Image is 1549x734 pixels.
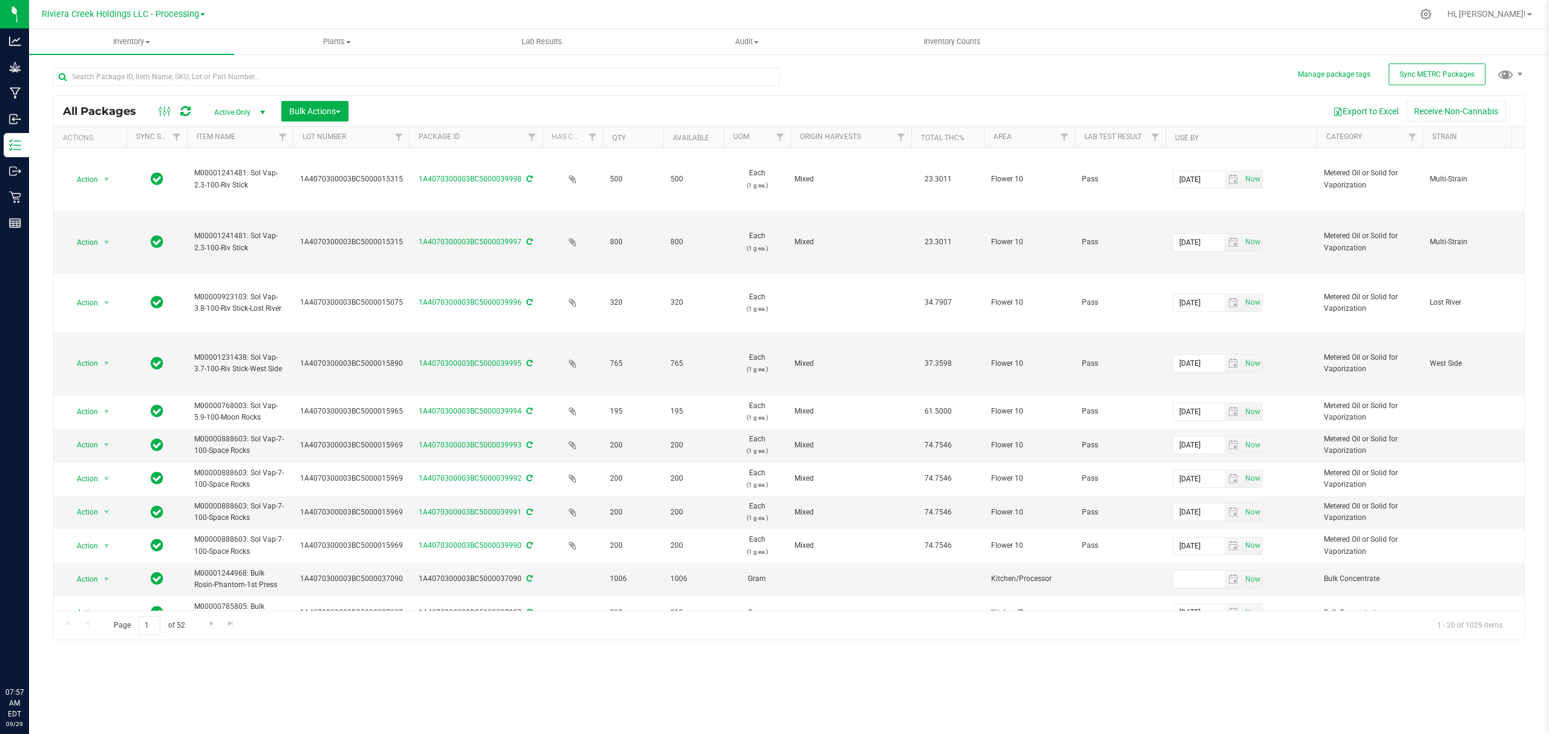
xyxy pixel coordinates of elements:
[525,608,532,617] span: Sync from Compliance System
[1418,8,1433,20] div: Manage settings
[1326,132,1362,141] a: Category
[222,616,240,632] a: Go to the last page
[731,363,783,375] p: (1 g ea.)
[525,175,532,183] span: Sync from Compliance System
[9,165,21,177] inline-svg: Outbound
[1242,233,1263,251] span: Set Current date
[1324,467,1415,490] span: Metered Oil or Solid for Vaporization
[234,29,439,54] a: Plants
[731,445,783,456] p: (1 g ea.)
[1298,70,1371,80] button: Manage package tags
[731,546,783,557] p: (1 g ea.)
[29,29,234,54] a: Inventory
[136,132,183,141] a: Sync Status
[891,127,911,148] a: Filter
[522,127,542,148] a: Filter
[9,217,21,229] inline-svg: Reports
[644,29,850,54] a: Audit
[1084,132,1142,141] a: Lab Test Result
[1403,127,1423,148] a: Filter
[770,127,790,148] a: Filter
[731,573,783,585] span: Gram
[1242,403,1263,421] span: Set Current date
[731,479,783,490] p: (1 g ea.)
[1430,174,1521,185] span: Multi-Strain
[1430,236,1521,248] span: Multi-Strain
[99,234,114,251] span: select
[610,297,656,308] span: 320
[9,87,21,99] inline-svg: Manufacturing
[66,171,99,188] span: Action
[303,132,346,141] a: Lot Number
[1225,234,1242,251] span: select
[99,437,114,453] span: select
[794,540,908,551] div: Value 1: Mixed
[9,139,21,151] inline-svg: Inventory
[991,297,1067,308] span: Flower 10
[300,174,403,185] span: 1A4070300003BC5000015315
[419,359,522,368] a: 1A4070300003BC5000039995
[991,540,1067,551] span: Flower 10
[731,242,783,254] p: (1 g ea.)
[525,508,532,516] span: Sync from Compliance System
[670,540,716,551] span: 200
[1324,352,1415,375] span: Metered Oil or Solid for Vaporization
[407,607,544,619] div: 1A4070300003BC5000037087
[194,467,286,490] span: M00000888603: Sol Vap-7-100-Space Rocks
[919,537,958,554] span: 74.7546
[151,470,163,487] span: In Sync
[610,473,656,484] span: 200
[300,607,403,619] span: 1A4070300003BC5000037087
[1225,604,1242,621] span: select
[1242,355,1263,372] span: Set Current date
[66,234,99,251] span: Action
[151,403,163,420] span: In Sync
[419,132,460,141] a: Package ID
[610,174,656,185] span: 500
[542,127,603,148] th: Has COA
[994,132,1012,141] a: Area
[794,507,908,518] div: Value 1: Mixed
[1082,507,1158,518] span: Pass
[1242,604,1262,621] span: select
[300,358,403,369] span: 1A4070300003BC5000015890
[1242,504,1262,521] span: select
[1324,291,1415,314] span: Metered Oil or Solid for Vaporization
[1242,355,1262,372] span: select
[12,637,48,674] iframe: Resource center
[731,607,783,619] span: Gram
[1242,470,1262,487] span: select
[670,297,716,308] span: 320
[419,441,522,449] a: 1A4070300003BC5000039993
[1225,437,1242,453] span: select
[731,501,783,524] span: Each
[583,127,603,148] a: Filter
[151,294,163,311] span: In Sync
[99,171,114,188] span: select
[1225,355,1242,372] span: select
[9,191,21,203] inline-svg: Retail
[151,537,163,554] span: In Sync
[1508,127,1528,148] a: Filter
[670,236,716,248] span: 800
[1242,171,1263,188] span: Set Current date
[991,473,1067,484] span: Flower 10
[919,470,958,487] span: 74.7546
[525,574,532,583] span: Sync from Compliance System
[921,134,964,142] a: Total THC%
[1324,400,1415,423] span: Metered Oil or Solid for Vaporization
[99,355,114,372] span: select
[731,534,783,557] span: Each
[1242,504,1263,521] span: Set Current date
[63,105,148,118] span: All Packages
[850,29,1055,54] a: Inventory Counts
[645,36,849,47] span: Audit
[1242,403,1262,420] span: select
[9,113,21,125] inline-svg: Inbound
[1406,101,1506,122] button: Receive Non-Cannabis
[1324,501,1415,524] span: Metered Oil or Solid for Vaporization
[1242,470,1263,487] span: Set Current date
[525,474,532,482] span: Sync from Compliance System
[300,440,403,451] span: 1A4070300003BC5000015969
[731,400,783,423] span: Each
